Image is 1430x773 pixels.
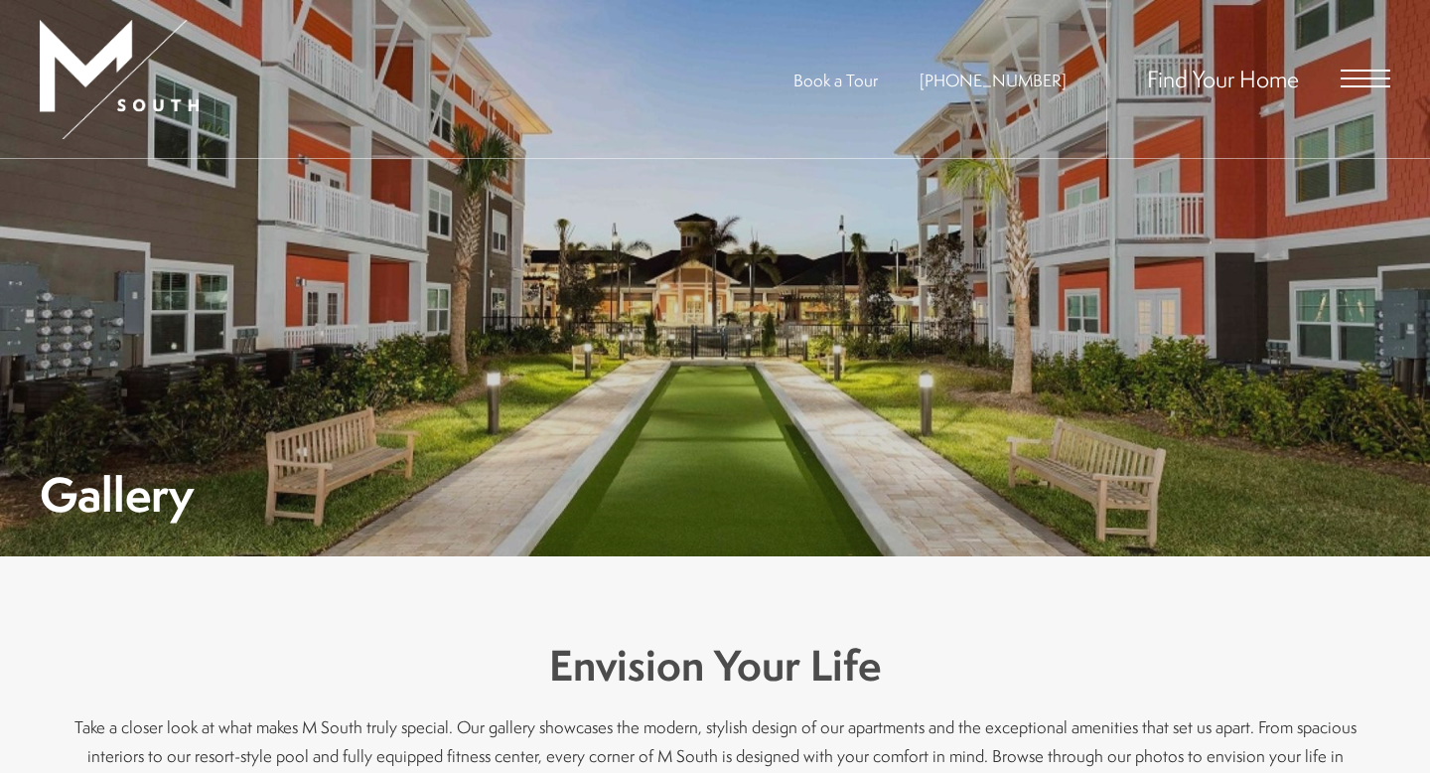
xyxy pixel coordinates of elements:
h1: Gallery [40,472,194,517]
img: MSouth [40,20,199,139]
button: Open Menu [1341,70,1390,87]
a: Find Your Home [1147,63,1299,94]
a: Call Us at 813-570-8014 [920,69,1067,91]
h3: Envision Your Life [70,636,1360,696]
a: Book a Tour [793,69,878,91]
span: [PHONE_NUMBER] [920,69,1067,91]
